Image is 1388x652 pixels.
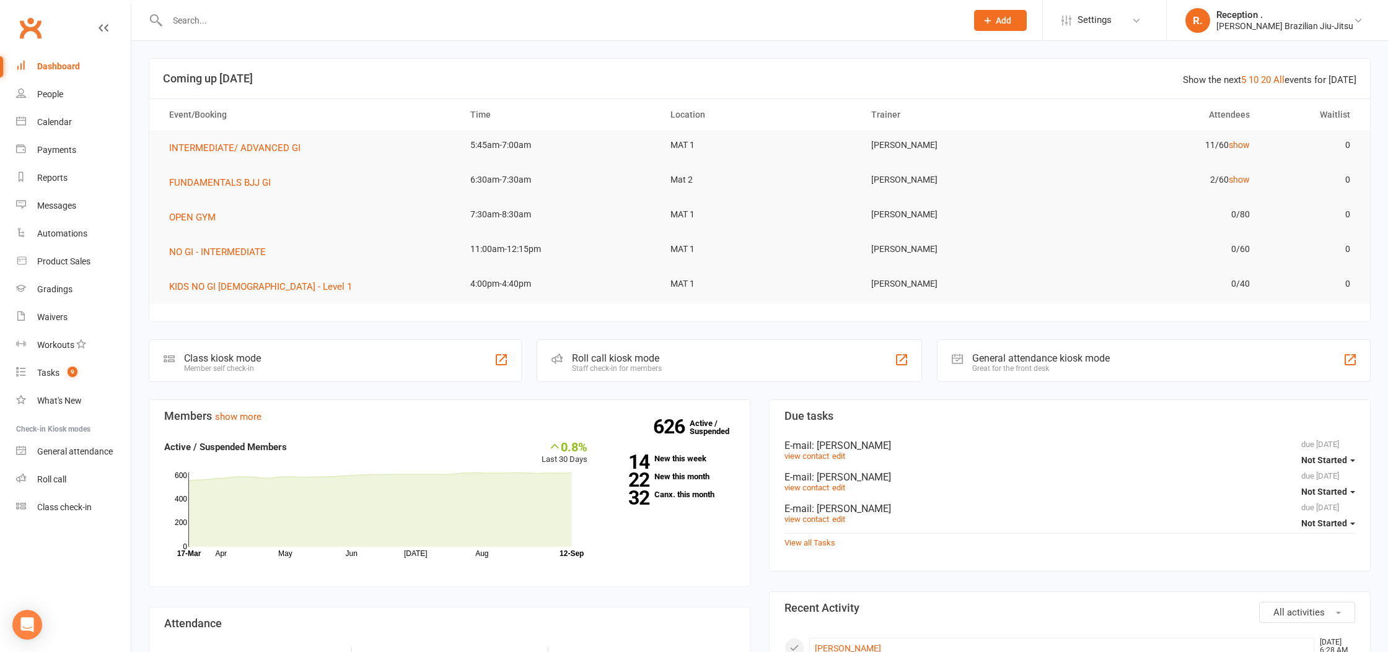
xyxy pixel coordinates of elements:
[16,164,131,192] a: Reports
[37,502,92,512] div: Class check-in
[169,246,266,258] span: NO GI - INTERMEDIATE
[459,200,660,229] td: 7:30am-8:30am
[784,451,829,461] a: view contact
[606,454,735,463] a: 14New this week
[606,453,649,471] strong: 14
[37,446,113,456] div: General attendance
[16,108,131,136] a: Calendar
[1060,235,1261,264] td: 0/60
[169,177,271,188] span: FUNDAMENTALS BJJ GI
[37,61,80,71] div: Dashboard
[659,99,860,131] th: Location
[1301,512,1355,534] button: Not Started
[860,131,1061,160] td: [PERSON_NAME]
[68,367,77,377] span: 9
[1060,131,1261,160] td: 11/60
[1216,9,1353,20] div: Reception .
[659,269,860,298] td: MAT 1
[16,331,131,359] a: Workouts
[1183,72,1356,87] div: Show the next events for [DATE]
[784,483,829,492] a: view contact
[1229,175,1250,185] a: show
[16,276,131,303] a: Gradings
[784,410,1355,422] h3: Due tasks
[784,503,1355,515] div: E-mail
[169,281,352,292] span: KIDS NO GI [DEMOGRAPHIC_DATA] - Level 1
[16,359,131,387] a: Tasks 9
[16,438,131,466] a: General attendance kiosk mode
[1301,487,1347,497] span: Not Started
[784,538,835,547] a: View all Tasks
[784,471,1355,483] div: E-mail
[15,12,46,43] a: Clubworx
[169,245,275,259] button: NO GI - INTERMEDIATE
[1261,165,1361,194] td: 0
[16,493,131,521] a: Class kiosk mode
[459,269,660,298] td: 4:00pm-4:40pm
[37,312,68,322] div: Waivers
[37,340,74,350] div: Workouts
[459,131,660,160] td: 5:45am-7:00am
[184,364,261,373] div: Member self check-in
[459,99,660,131] th: Time
[1078,6,1112,34] span: Settings
[16,192,131,220] a: Messages
[169,142,301,154] span: INTERMEDIATE/ ADVANCED GI
[542,440,587,466] div: Last 30 Days
[606,471,649,489] strong: 22
[37,89,63,99] div: People
[1060,99,1261,131] th: Attendees
[572,352,662,364] div: Roll call kiosk mode
[164,617,735,630] h3: Attendance
[169,210,224,225] button: OPEN GYM
[1249,74,1258,85] a: 10
[996,15,1011,25] span: Add
[16,80,131,108] a: People
[169,141,309,155] button: INTERMEDIATE/ ADVANCED GI
[1273,74,1285,85] a: All
[812,471,891,483] span: : [PERSON_NAME]
[37,284,72,294] div: Gradings
[860,235,1061,264] td: [PERSON_NAME]
[1301,518,1347,528] span: Not Started
[1261,99,1361,131] th: Waitlist
[459,165,660,194] td: 6:30am-7:30am
[1060,165,1261,194] td: 2/60
[16,303,131,331] a: Waivers
[653,417,690,436] strong: 626
[164,441,287,453] strong: Active / Suspended Members
[12,610,42,640] div: Open Intercom Messenger
[215,411,261,422] a: show more
[784,515,829,524] a: view contact
[459,235,660,264] td: 11:00am-12:15pm
[812,440,891,451] span: : [PERSON_NAME]
[974,10,1027,31] button: Add
[1060,200,1261,229] td: 0/80
[659,200,860,229] td: MAT 1
[659,131,860,160] td: MAT 1
[1261,131,1361,160] td: 0
[832,515,845,524] a: edit
[784,602,1355,614] h3: Recent Activity
[37,396,82,406] div: What's New
[37,474,66,484] div: Roll call
[37,145,76,155] div: Payments
[972,352,1110,364] div: General attendance kiosk mode
[37,368,59,378] div: Tasks
[690,410,744,445] a: 626Active / Suspended
[860,269,1061,298] td: [PERSON_NAME]
[860,165,1061,194] td: [PERSON_NAME]
[164,12,958,29] input: Search...
[16,220,131,248] a: Automations
[16,387,131,415] a: What's New
[164,410,735,422] h3: Members
[784,440,1355,451] div: E-mail
[37,228,87,238] div: Automations
[37,173,68,183] div: Reports
[659,165,860,194] td: Mat 2
[1261,200,1361,229] td: 0
[1301,449,1355,471] button: Not Started
[832,451,845,461] a: edit
[184,352,261,364] div: Class kiosk mode
[572,364,662,373] div: Staff check-in for members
